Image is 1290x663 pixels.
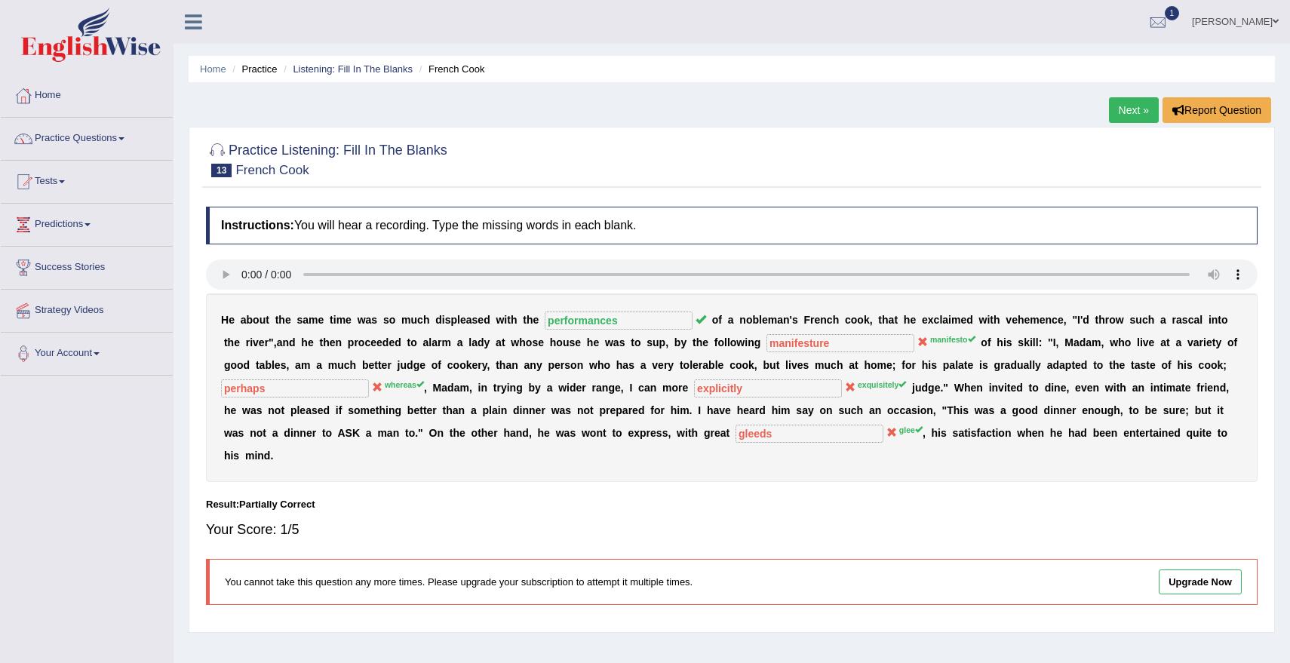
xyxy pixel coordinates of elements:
[432,336,438,348] b: a
[752,314,759,326] b: b
[410,336,417,348] b: o
[362,359,369,371] b: b
[316,359,322,371] b: a
[308,336,314,348] b: e
[457,336,463,348] b: a
[260,314,266,326] b: u
[724,336,727,348] b: l
[904,314,911,326] b: h
[269,336,274,348] b: "
[1218,314,1221,326] b: t
[478,314,484,326] b: e
[702,336,708,348] b: e
[1098,314,1105,326] b: h
[1,333,173,370] a: Your Account
[1,75,173,112] a: Home
[256,359,260,371] b: t
[748,336,754,348] b: n
[1172,314,1176,326] b: r
[250,336,253,348] b: i
[718,314,722,326] b: f
[1142,314,1148,326] b: c
[274,336,277,348] b: ,
[665,336,668,348] b: ,
[224,359,231,371] b: g
[278,314,285,326] b: h
[575,336,581,348] b: e
[647,336,653,348] b: s
[790,314,792,326] b: '
[265,336,269,348] b: r
[1033,336,1036,348] b: l
[1056,336,1059,348] b: ,
[200,63,226,75] a: Home
[527,314,533,326] b: h
[382,359,388,371] b: e
[870,314,873,326] b: ,
[1109,97,1159,123] a: Next »
[523,314,527,326] b: t
[511,314,518,326] b: h
[746,314,753,326] b: o
[344,359,350,371] b: c
[234,336,240,348] b: e
[1148,314,1155,326] b: h
[374,359,378,371] b: t
[358,314,366,326] b: w
[1188,314,1194,326] b: c
[230,359,237,371] b: o
[878,314,882,326] b: t
[407,336,411,348] b: t
[803,314,810,326] b: F
[851,314,858,326] b: o
[1072,314,1077,326] b: "
[948,314,951,326] b: i
[282,336,289,348] b: n
[1,247,173,284] a: Success Stories
[277,336,283,348] b: a
[286,359,289,371] b: ,
[371,314,377,326] b: s
[1137,336,1140,348] b: l
[894,314,898,326] b: t
[237,359,244,371] b: o
[407,359,413,371] b: d
[1048,336,1053,348] b: "
[447,359,453,371] b: c
[235,163,309,177] small: French Cook
[1006,314,1012,326] b: v
[1,290,173,327] a: Strategy Videos
[457,314,460,326] b: l
[295,359,301,371] b: a
[346,314,352,326] b: e
[419,359,425,371] b: e
[401,359,407,371] b: u
[739,314,746,326] b: n
[1086,336,1092,348] b: a
[1018,336,1024,348] b: s
[228,336,235,348] b: h
[502,336,505,348] b: t
[348,336,355,348] b: p
[827,314,833,326] b: c
[416,62,485,76] li: French Cook
[810,314,814,326] b: r
[442,314,445,326] b: i
[1036,336,1039,348] b: l
[653,336,659,348] b: u
[482,359,487,371] b: y
[289,336,296,348] b: d
[730,336,737,348] b: o
[378,359,382,371] b: t
[1166,336,1170,348] b: t
[445,314,451,326] b: s
[1215,336,1221,348] b: y
[1030,314,1039,326] b: m
[680,336,686,348] b: y
[1077,314,1080,326] b: I
[519,336,526,348] b: h
[981,336,987,348] b: o
[1,118,173,155] a: Practice Questions
[336,336,342,348] b: n
[1053,336,1056,348] b: I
